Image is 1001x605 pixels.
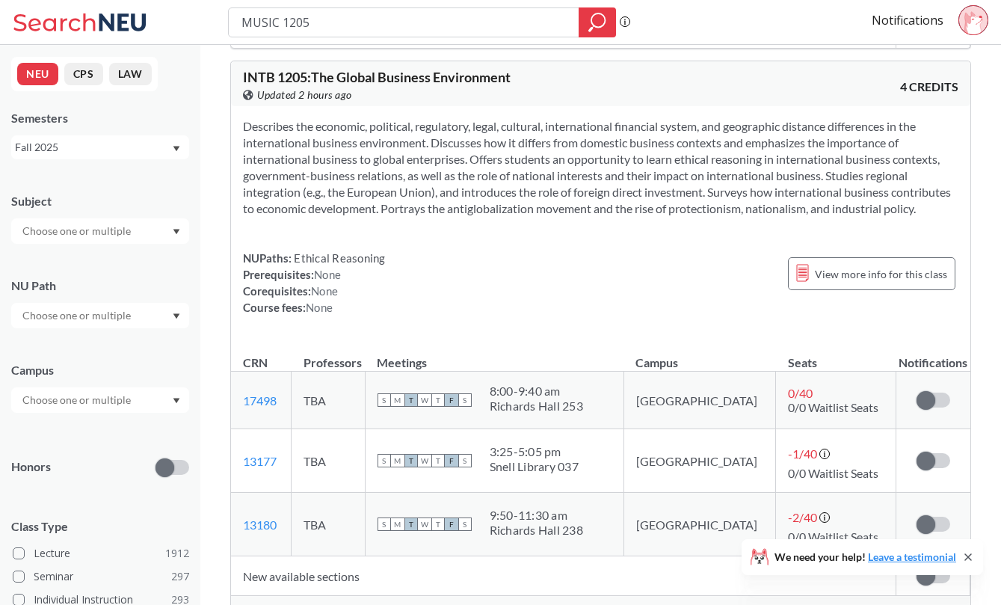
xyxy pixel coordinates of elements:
[11,218,189,244] div: Dropdown arrow
[292,340,365,372] th: Professors
[391,518,404,531] span: M
[788,400,878,414] span: 0/0 Waitlist Seats
[815,265,947,283] span: View more info for this class
[490,444,579,459] div: 3:25 - 5:05 pm
[11,303,189,328] div: Dropdown arrow
[404,393,418,407] span: T
[173,313,180,319] svg: Dropdown arrow
[11,110,189,126] div: Semesters
[11,193,189,209] div: Subject
[240,10,568,35] input: Class, professor, course number, "phrase"
[243,250,386,316] div: NUPaths: Prerequisites: Corequisites: Course fees:
[900,79,958,95] span: 4 CREDITS
[788,529,878,544] span: 0/0 Waitlist Seats
[431,518,445,531] span: T
[13,544,189,563] label: Lecture
[231,556,896,596] td: New available sections
[13,567,189,586] label: Seminar
[243,354,268,371] div: CRN
[109,63,152,85] button: LAW
[623,340,776,372] th: Campus
[788,466,878,480] span: 0/0 Waitlist Seats
[404,518,418,531] span: T
[404,454,418,467] span: T
[15,139,171,156] div: Fall 2025
[490,459,579,474] div: Snell Library 037
[173,229,180,235] svg: Dropdown arrow
[243,393,277,408] a: 17498
[445,518,458,531] span: F
[490,508,583,523] div: 9:50 - 11:30 am
[776,340,896,372] th: Seats
[490,523,583,538] div: Richards Hall 238
[774,552,956,562] span: We need your help!
[588,12,606,33] svg: magnifying glass
[788,386,813,400] span: 0 / 40
[445,393,458,407] span: F
[292,493,365,556] td: TBA
[579,7,616,37] div: magnifying glass
[623,372,776,429] td: [GEOGRAPHIC_DATA]
[173,146,180,152] svg: Dropdown arrow
[391,393,404,407] span: M
[623,493,776,556] td: [GEOGRAPHIC_DATA]
[788,510,817,524] span: -2 / 40
[623,429,776,493] td: [GEOGRAPHIC_DATA]
[292,372,365,429] td: TBA
[171,568,189,585] span: 297
[418,454,431,467] span: W
[17,63,58,85] button: NEU
[306,301,333,314] span: None
[243,454,277,468] a: 13177
[311,284,338,298] span: None
[243,69,511,85] span: INTB 1205 : The Global Business Environment
[292,251,386,265] span: Ethical Reasoning
[490,399,583,414] div: Richards Hall 253
[243,118,958,217] section: Describes the economic, political, regulatory, legal, cultural, international financial system, a...
[378,393,391,407] span: S
[15,307,141,325] input: Choose one or multiple
[872,12,943,28] a: Notifications
[490,384,583,399] div: 8:00 - 9:40 am
[11,277,189,294] div: NU Path
[391,454,404,467] span: M
[11,135,189,159] div: Fall 2025Dropdown arrow
[314,268,341,281] span: None
[458,454,472,467] span: S
[868,550,956,563] a: Leave a testimonial
[378,454,391,467] span: S
[431,454,445,467] span: T
[458,518,472,531] span: S
[15,222,141,240] input: Choose one or multiple
[445,454,458,467] span: F
[788,446,817,461] span: -1 / 40
[11,518,189,535] span: Class Type
[15,391,141,409] input: Choose one or multiple
[365,340,623,372] th: Meetings
[378,518,391,531] span: S
[11,362,189,378] div: Campus
[458,393,472,407] span: S
[165,545,189,562] span: 1912
[11,387,189,413] div: Dropdown arrow
[418,518,431,531] span: W
[292,429,365,493] td: TBA
[257,87,352,103] span: Updated 2 hours ago
[431,393,445,407] span: T
[418,393,431,407] span: W
[173,398,180,404] svg: Dropdown arrow
[64,63,103,85] button: CPS
[11,458,51,476] p: Honors
[896,340,970,372] th: Notifications
[243,518,277,532] a: 13180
